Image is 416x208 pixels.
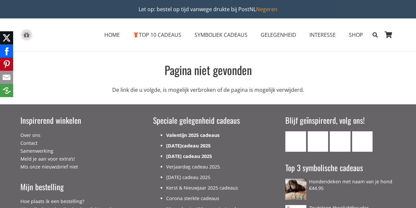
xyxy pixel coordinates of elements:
[20,86,396,94] p: De link die u volgde, is mogelijk verbroken of de pagina is mogelijk verwijderd.
[20,148,53,154] a: Samenwerking
[256,6,277,13] a: Negeren
[285,115,396,126] h3: Blijf geïnspireerd, volg ons!
[153,115,263,126] h3: Speciale gelegenheid cadeaus
[349,31,363,39] span: SHOP
[309,178,392,185] span: Hondendeken met naam van je hond
[20,164,78,170] a: Mis onze nieuwsbrief niet
[285,179,396,184] a: Hondendeken met naam van je hond
[352,131,373,152] a: Pinterest
[370,27,381,43] a: Zoeken
[285,179,306,200] img: Bijzonder leuk honden cadeau voor de hondenliefhebber - deken met de naam van je hond - bestel vi...
[166,195,219,201] a: Corona sterkte cadeaus
[166,185,238,191] a: Kerst & Nieuwjaar 2025 cadeaus
[381,18,396,51] a: Winkelwagen
[104,31,120,39] span: HOME
[182,143,211,149] a: cadeau 2025
[188,27,254,43] a: SYMBOLIEK CADEAUSSYMBOLIEK CADEAUS Menu
[133,32,139,38] img: 🎁
[285,162,396,173] h3: Top 3 symbolische cadeaus
[330,131,351,152] a: Instagram
[166,143,182,149] a: [DATE]
[126,27,188,43] a: 🎁TOP 10 CADEAUS🎁 TOP 10 CADEAUS Menu
[20,132,40,138] a: Over ons
[98,27,126,43] a: HOMEHOME Menu
[20,140,38,146] a: Contact
[20,198,84,204] a: Hoe plaats ik een bestelling?
[285,131,306,152] a: E-mail
[20,62,396,78] h1: Pagina niet gevonden
[133,31,181,39] span: TOP 10 CADEAUS
[308,131,328,152] a: Facebook
[309,185,324,191] bdi: 44.95
[166,132,220,138] a: Valentijn 2025 cadeaus
[254,27,303,43] a: GELEGENHEIDGELEGENHEID Menu
[309,185,312,191] span: €
[166,164,220,170] a: Verjaardag cadeau 2025
[166,174,210,180] a: [DATE] cadeau 2025
[303,27,342,43] a: INTERESSEINTERESSE Menu
[309,31,336,39] span: INTERESSE
[20,115,131,126] h3: Inspirerend winkelen
[166,153,212,159] a: [DATE] cadeau 2025
[20,156,75,162] a: Meld je aan voor extra’s!
[20,29,33,41] a: gift-box-icon-grey-inspirerendwinkelen
[195,31,247,39] span: SYMBOLIEK CADEAUS
[342,27,370,43] a: SHOPSHOP Menu
[20,181,131,193] h3: Mijn bestelling
[261,31,296,39] span: GELEGENHEID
